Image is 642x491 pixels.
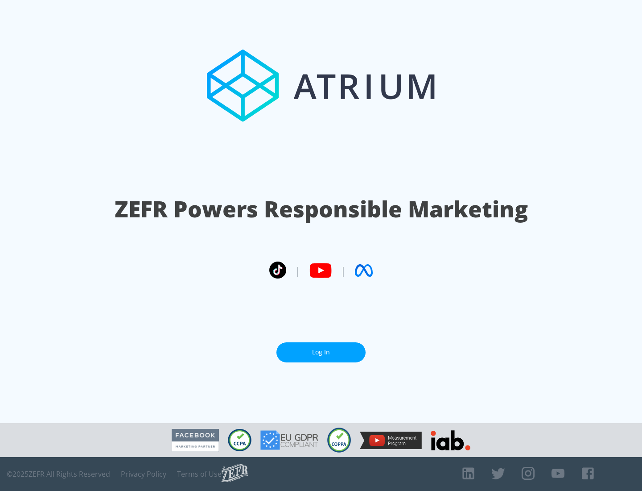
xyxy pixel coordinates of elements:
a: Privacy Policy [121,470,166,479]
img: IAB [431,430,470,450]
a: Terms of Use [177,470,222,479]
span: | [341,264,346,277]
a: Log In [276,342,366,362]
span: © 2025 ZEFR All Rights Reserved [7,470,110,479]
h1: ZEFR Powers Responsible Marketing [115,194,528,225]
img: GDPR Compliant [260,430,318,450]
img: YouTube Measurement Program [360,432,422,449]
img: CCPA Compliant [228,429,251,451]
img: COPPA Compliant [327,428,351,453]
img: Facebook Marketing Partner [172,429,219,452]
span: | [295,264,300,277]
